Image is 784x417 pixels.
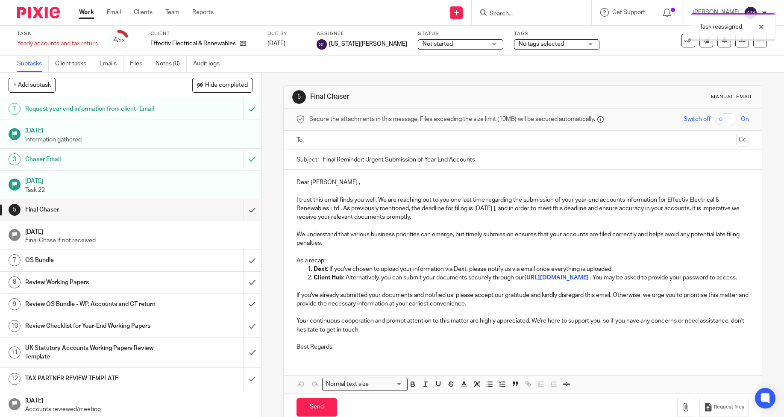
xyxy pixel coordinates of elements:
p: Final Chase if not received [25,236,253,245]
a: Reports [192,8,214,17]
label: To: [297,136,306,144]
h1: [DATE] [25,124,253,135]
img: svg%3E [744,6,758,20]
h1: UK Statutory Accounts Working Papers Review Template [25,342,165,364]
label: Task [17,30,98,37]
a: Clients [134,8,153,17]
label: Subject: [297,156,319,164]
div: 1 [9,103,21,115]
div: Manual email [711,94,753,100]
strong: Dext [314,266,327,272]
p: Effectiv Electrical & Renewables Ltd [150,39,235,48]
h1: Review Checklist for Year-End Working Papers [25,320,165,332]
label: Client [150,30,257,37]
p: We understand that various business priorities can emerge, but timely submission ensures that you... [297,230,749,248]
div: 11 [9,347,21,358]
span: [US_STATE][PERSON_NAME] [329,40,407,48]
img: svg%3E [317,39,327,50]
span: Secure the attachments in this message. Files exceeding the size limit (10MB) will be secured aut... [309,115,595,123]
p: : If you've chosen to upload your information via Dext, please notify us via email once everythin... [314,265,749,273]
div: 9 [9,298,21,310]
div: 3 [9,153,21,165]
a: Notes (0) [156,56,187,72]
h1: Review Working Papers [25,276,165,289]
input: Send [297,398,337,417]
a: Files [130,56,149,72]
h1: [DATE] [25,226,253,236]
div: Search for option [322,378,408,391]
div: 4 [113,35,125,45]
button: Hide completed [192,78,253,92]
div: 10 [9,320,21,332]
h1: TAX PARTNER REVIEW TEMPLATE [25,372,165,385]
img: Pixie [17,7,60,18]
p: Information gathered [25,135,253,144]
div: Yearly accounts and tax return [17,39,98,48]
span: No tags selected [519,41,564,47]
div: 12 [9,373,21,385]
span: [DATE] [267,41,285,47]
a: Work [79,8,94,17]
h1: Final Chaser [25,203,165,216]
p: Task reassigned. [700,23,743,31]
h1: [DATE] [25,175,253,185]
a: [URL][DOMAIN_NAME] [524,275,589,281]
p: Your continuous cooperation and prompt attention to this matter are highly appreciated. We're her... [297,317,749,334]
a: Client tasks [55,56,93,72]
h1: Chaser Email [25,153,165,166]
h1: Request year end information from client- Email [25,103,165,115]
p: As a recap: [297,256,749,265]
span: Hide completed [205,82,248,89]
p: Task 22 [25,186,253,194]
a: Emails [100,56,123,72]
div: 7 [9,254,21,266]
h1: Final Chaser [310,92,541,101]
div: 5 [9,204,21,216]
input: Search for option [372,380,402,389]
p: If you've already submitted your documents and notified us, please accept our gratitude and kindl... [297,291,749,308]
p: : Alternatively, you can submit your documents securely through our . You may be asked to provide... [314,273,749,282]
div: 5 [292,90,306,104]
button: Cc [736,134,749,147]
h1: OS Bundle [25,254,165,267]
label: Assignee [317,30,407,37]
p: Best Regards, [297,343,749,351]
span: Normal text size [324,380,371,389]
label: Due by [267,30,306,37]
button: Request files [699,398,749,417]
span: Request files [714,404,744,411]
div: 8 [9,276,21,288]
h1: [DATE] [25,394,253,405]
p: Accounts reviewed/meeting [25,405,253,414]
h1: Review OS Bundle - WP, Accounts and CT return [25,298,165,311]
a: Subtasks [17,56,49,72]
span: Switch off [684,115,711,123]
small: /23 [117,38,125,43]
p: I trust this email finds you well. We are reaching out to you one last time regarding the submiss... [297,196,749,222]
a: Email [107,8,121,17]
button: + Add subtask [9,78,56,92]
a: Audit logs [193,56,226,72]
strong: Client Hub [314,275,343,281]
span: On [741,115,749,123]
p: Dear [PERSON_NAME] , [297,178,749,187]
span: Not started [423,41,453,47]
a: Team [165,8,179,17]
